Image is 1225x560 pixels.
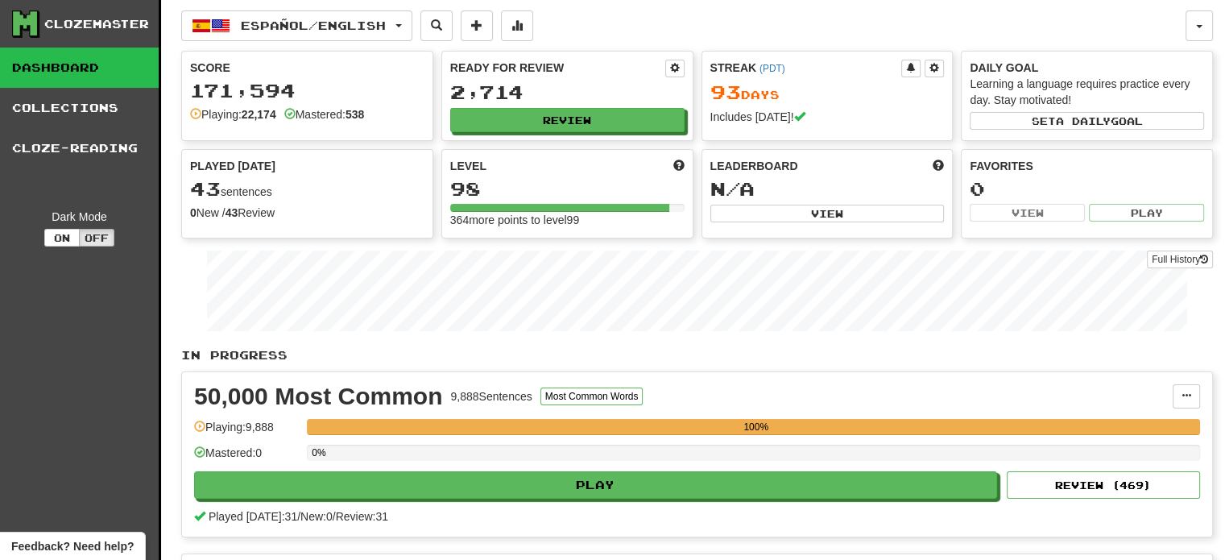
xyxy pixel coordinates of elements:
[44,16,149,32] div: Clozemaster
[970,158,1204,174] div: Favorites
[346,108,364,121] strong: 538
[970,112,1204,130] button: Seta dailygoal
[297,510,300,523] span: /
[710,205,945,222] button: View
[970,204,1085,222] button: View
[44,229,80,247] button: On
[312,419,1200,435] div: 100%
[242,108,276,121] strong: 22,174
[970,179,1204,199] div: 0
[12,209,147,225] div: Dark Mode
[970,60,1204,76] div: Daily Goal
[710,158,798,174] span: Leaderboard
[79,229,114,247] button: Off
[1007,471,1200,499] button: Review (469)
[710,81,741,103] span: 93
[420,10,453,41] button: Search sentences
[450,212,685,228] div: 364 more points to level 99
[336,510,388,523] span: Review: 31
[710,60,902,76] div: Streak
[190,177,221,200] span: 43
[710,177,755,200] span: N/A
[540,388,644,405] button: Most Common Words
[501,10,533,41] button: More stats
[190,158,275,174] span: Played [DATE]
[190,60,424,76] div: Score
[1056,115,1111,127] span: a daily
[759,63,785,74] a: (PDT)
[970,76,1204,108] div: Learning a language requires practice every day. Stay motivated!
[190,81,424,101] div: 171,594
[450,82,685,102] div: 2,714
[194,471,997,499] button: Play
[190,206,197,219] strong: 0
[284,106,365,122] div: Mastered:
[226,206,238,219] strong: 43
[710,109,945,125] div: Includes [DATE]!
[450,388,532,404] div: 9,888 Sentences
[190,106,276,122] div: Playing:
[194,445,299,471] div: Mastered: 0
[194,384,442,409] div: 50,000 Most Common
[450,158,486,174] span: Level
[450,108,685,132] button: Review
[209,510,297,523] span: Played [DATE]: 31
[11,538,134,554] span: Open feedback widget
[300,510,333,523] span: New: 0
[450,179,685,199] div: 98
[190,205,424,221] div: New / Review
[933,158,944,174] span: This week in points, UTC
[181,10,412,41] button: Español/English
[450,60,665,76] div: Ready for Review
[710,82,945,103] div: Day s
[1147,251,1213,268] a: Full History
[194,419,299,446] div: Playing: 9,888
[181,347,1213,363] p: In Progress
[673,158,685,174] span: Score more points to level up
[461,10,493,41] button: Add sentence to collection
[241,19,386,32] span: Español / English
[1089,204,1204,222] button: Play
[333,510,336,523] span: /
[190,179,424,200] div: sentences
